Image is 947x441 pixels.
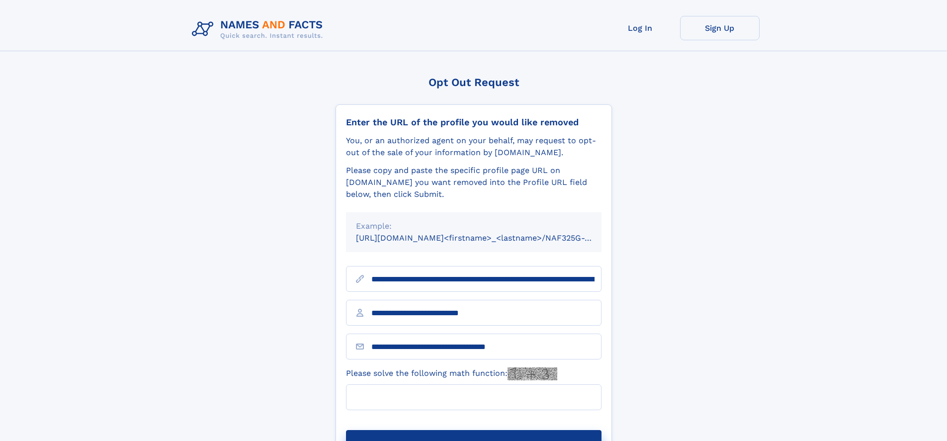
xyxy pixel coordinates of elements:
img: Logo Names and Facts [188,16,331,43]
a: Log In [601,16,680,40]
label: Please solve the following math function: [346,367,557,380]
div: Opt Out Request [336,76,612,88]
div: Please copy and paste the specific profile page URL on [DOMAIN_NAME] you want removed into the Pr... [346,165,602,200]
div: Example: [356,220,592,232]
div: You, or an authorized agent on your behalf, may request to opt-out of the sale of your informatio... [346,135,602,159]
a: Sign Up [680,16,760,40]
small: [URL][DOMAIN_NAME]<firstname>_<lastname>/NAF325G-xxxxxxxx [356,233,620,243]
div: Enter the URL of the profile you would like removed [346,117,602,128]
